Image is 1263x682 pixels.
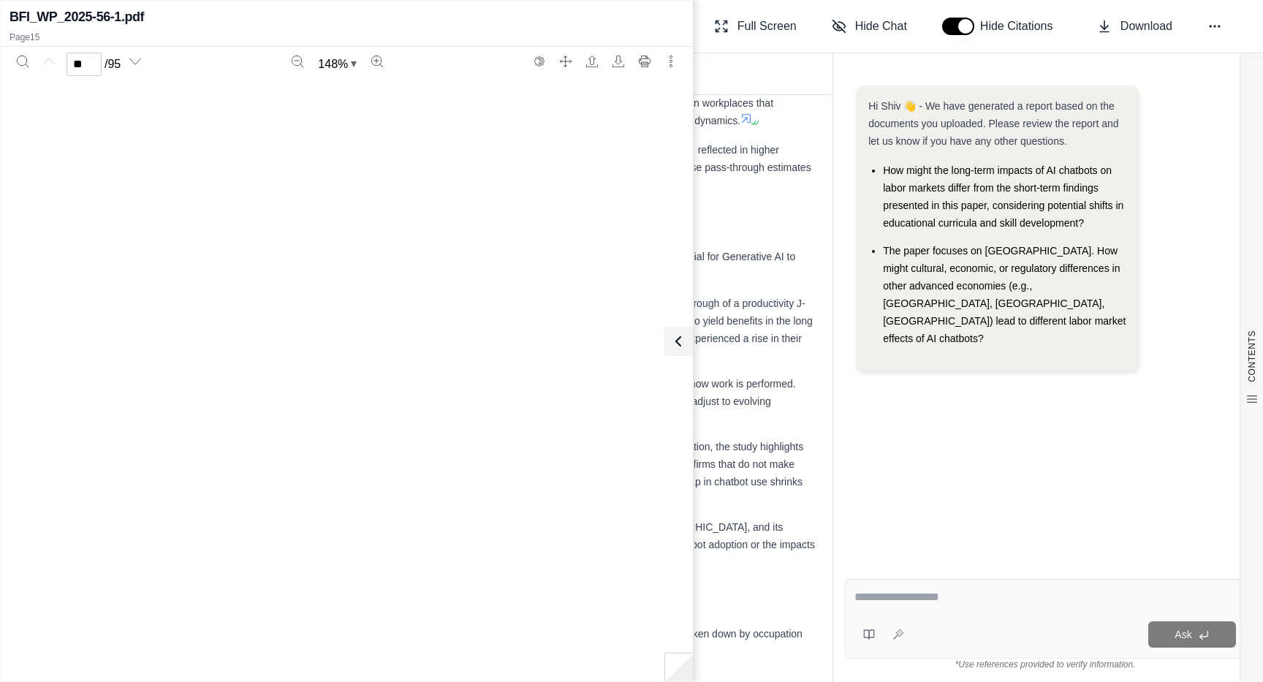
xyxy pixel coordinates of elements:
span: The authors propose that firms might currently be navigating the "trough of a productivity J-curve" [219,298,805,327]
button: Full Screen [708,12,803,41]
button: Ask [1148,621,1236,648]
button: Print [633,50,656,73]
span: How might the long-term impacts of AI chatbots on labor markets differ from the short-term findin... [883,164,1123,229]
h2: BFI_WP_2025-56-1.pdf [10,7,144,27]
span: Hide Chat [855,18,907,35]
button: Switch to the dark theme [528,50,551,73]
button: Zoom out [286,50,309,73]
input: Enter a page number [67,53,102,76]
button: Zoom document [312,53,363,76]
button: Next page [124,50,147,73]
span: Ask [1175,629,1191,640]
button: Zoom in [365,50,389,73]
button: More actions [659,50,683,73]
span: Hi Shiv 👋 - We have generated a report based on the documents you uploaded. Please review the rep... [868,100,1118,147]
span: Download [1120,18,1172,35]
button: Download [607,50,630,73]
p: Page 15 [10,31,684,43]
span: Full Screen [737,18,797,35]
span: 148 % [318,56,348,73]
span: Hide Citations [980,18,1062,35]
button: Open file [580,50,604,73]
span: , of productivity gains is reflected in higher earnings. Pass-through is more pronounced in firms... [221,144,779,173]
span: CONTENTS [1246,330,1258,382]
div: *Use references provided to verify information. [845,659,1245,670]
span: / 95 [105,56,121,73]
button: Previous page [37,50,61,73]
button: Hide Chat [826,12,913,41]
span: The paper focuses on [GEOGRAPHIC_DATA]. How might cultural, economic, or regulatory differences i... [883,245,1126,344]
button: Full screen [554,50,577,73]
button: Search [11,50,34,73]
button: Download [1091,12,1178,41]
